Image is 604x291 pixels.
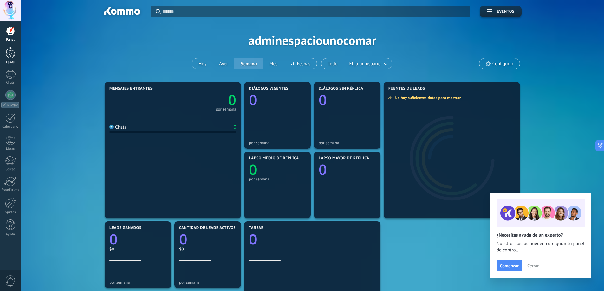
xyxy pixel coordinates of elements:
button: Todo [321,58,344,69]
div: por semana [109,280,166,285]
span: Eventos [497,9,514,14]
text: 0 [228,90,236,110]
text: 0 [319,90,327,110]
button: Eventos [480,6,522,17]
span: Nuestros socios pueden configurar tu panel de control. [497,241,585,253]
div: por semana [249,177,306,181]
span: Tareas [249,226,263,230]
div: por semana [249,141,306,145]
button: Elija un usuario [344,58,392,69]
div: No hay suficientes datos para mostrar [388,95,465,100]
span: Diálogos sin réplica [319,86,363,91]
div: Leads [1,60,20,65]
div: Listas [1,147,20,151]
div: por semana [319,141,376,145]
a: 0 [249,230,376,249]
a: 0 [173,90,236,110]
button: Hoy [192,58,213,69]
span: Lapso medio de réplica [249,156,299,161]
button: Semana [234,58,263,69]
button: Ayer [213,58,234,69]
span: Configurar [492,61,513,66]
span: Cerrar [527,263,539,268]
span: Elija un usuario [348,60,382,68]
span: Cantidad de leads activos [179,226,236,230]
div: por semana [179,280,236,285]
h2: ¿Necesitas ayuda de un experto? [497,232,585,238]
div: Correo [1,168,20,172]
div: 0 [234,124,236,130]
span: Leads ganados [109,226,141,230]
text: 0 [319,160,327,179]
div: $0 [179,246,236,252]
span: Comenzar [500,263,519,268]
div: WhatsApp [1,102,19,108]
a: 0 [179,230,236,249]
div: por semana [216,108,236,111]
button: Cerrar [524,261,542,270]
span: Diálogos vigentes [249,86,289,91]
text: 0 [249,90,257,110]
button: Fechas [284,58,316,69]
div: $0 [109,246,166,252]
div: Panel [1,38,20,42]
button: Comenzar [497,260,522,271]
div: Estadísticas [1,188,20,192]
text: 0 [249,160,257,179]
text: 0 [249,230,257,249]
div: Chats [1,81,20,85]
div: Ajustes [1,210,20,214]
button: Mes [263,58,284,69]
a: 0 [109,230,166,249]
div: Chats [109,124,127,130]
img: Chats [109,125,114,129]
div: Calendario [1,125,20,129]
text: 0 [109,230,118,249]
div: Ayuda [1,232,20,237]
text: 0 [179,230,187,249]
span: Lapso mayor de réplica [319,156,369,161]
span: Mensajes entrantes [109,86,153,91]
span: Fuentes de leads [388,86,425,91]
